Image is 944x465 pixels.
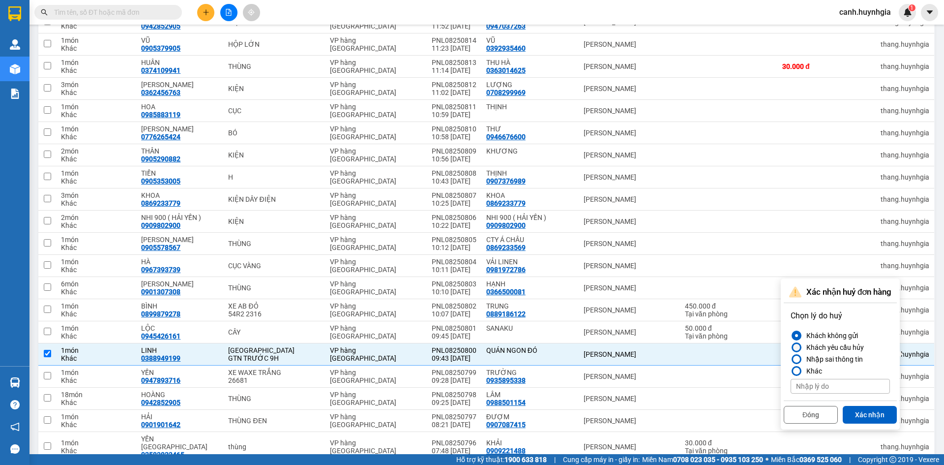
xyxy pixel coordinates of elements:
div: KHẢI [486,439,574,447]
div: 0988501154 [486,399,526,406]
div: VP hàng [GEOGRAPHIC_DATA] [330,280,422,296]
div: 0362456763 [141,89,180,96]
div: Khác [61,399,131,406]
div: 0905290882 [141,155,180,163]
div: NHI 900 ( HẢI YẾN ) [141,214,218,221]
span: Chưa thu [92,63,128,74]
img: warehouse-icon [10,39,20,50]
div: 10:11 [DATE] [432,266,476,274]
div: thang.huynhgia [881,262,929,270]
div: 07:48 [DATE] [432,447,476,455]
div: thang.huynhgia [881,240,929,248]
div: THÙNG [228,240,320,248]
div: GTN TRƯỚC 9H [228,354,320,362]
div: PNL08250805 [432,236,476,244]
div: thang.huynhgia [881,443,929,451]
div: 26681 [228,376,320,384]
div: thang.huynhgia [881,195,929,203]
div: 0909802900 [486,221,526,229]
div: VP hàng [GEOGRAPHIC_DATA] [330,439,422,455]
div: [PERSON_NAME] [584,129,675,137]
div: LƯỢNG [486,81,574,89]
div: VŨ [141,36,218,44]
div: TRUNG [486,302,574,310]
div: 09:45 [DATE] [432,332,476,340]
div: 10:07 [DATE] [432,310,476,318]
div: 1 món [61,103,131,111]
span: canh.huynhgia [831,6,899,18]
div: PNL08250800 [432,346,476,354]
div: [PERSON_NAME] [584,62,675,70]
div: 30.000 đ [685,439,772,447]
div: [PERSON_NAME] [584,40,675,48]
div: Khác [61,288,131,296]
span: Cung cấp máy in - giấy in: [563,454,640,465]
div: CỤC VÀNG [228,262,320,270]
div: thang.huynhgia [881,417,929,425]
div: 30.000 đ [782,62,871,70]
div: ĐƯỢM [486,413,574,421]
div: VP hàng [GEOGRAPHIC_DATA] [330,214,422,229]
div: 0905379905 [141,44,180,52]
div: 3 món [61,191,131,199]
div: 0907087415 [486,421,526,429]
input: Nhập lý do [791,379,890,394]
div: VP hàng [GEOGRAPHIC_DATA] [330,125,422,141]
strong: 0708 023 035 - 0935 103 250 [673,456,763,464]
div: TX [228,346,320,354]
div: QUÁN NGON ĐÓ [486,346,574,354]
div: 0363014625 [486,66,526,74]
div: 0902555167 [8,42,87,56]
div: [PERSON_NAME] [584,107,675,115]
div: VP hàng [GEOGRAPHIC_DATA] [330,59,422,74]
div: 0388949199 [141,354,180,362]
div: THÙNG [228,284,320,292]
span: file-add [225,9,232,16]
div: 1 món [61,302,131,310]
div: 0901901642 [141,421,180,429]
div: HOA [141,103,218,111]
div: BÓ [228,129,320,137]
button: Xác nhận [843,406,897,424]
img: warehouse-icon [10,377,20,388]
div: VP hàng [GEOGRAPHIC_DATA] [330,258,422,274]
span: caret-down [925,8,934,17]
div: KIỆN [228,151,320,159]
span: | [554,454,556,465]
div: 10:43 [DATE] [432,177,476,185]
div: VP hàng [GEOGRAPHIC_DATA] [330,236,422,251]
div: 10:22 [DATE] [432,221,476,229]
div: PNL08250809 [432,147,476,155]
div: 1 món [61,36,131,44]
div: BÌNH [141,302,218,310]
img: warehouse-icon [10,64,20,74]
div: XE AB ĐỎ [228,302,320,310]
div: Khác [61,44,131,52]
div: KIỆN DÂY ĐIỆN [228,195,320,203]
div: THƯ [486,125,574,133]
div: 1 món [61,258,131,266]
div: YẾN [141,369,218,376]
p: Chọn lý do huỷ [791,310,890,322]
div: NGỌC HÀ [141,236,218,244]
div: Khác [61,447,131,455]
div: Khác [802,365,822,377]
button: plus [197,4,214,21]
div: 0945426161 [141,332,180,340]
div: Khác [61,66,131,74]
div: Tại văn phòng [685,447,772,455]
div: 11:14 [DATE] [432,66,476,74]
div: PNL08250813 [432,59,476,66]
div: [PERSON_NAME] [584,350,675,358]
div: 0905578567 [141,244,180,251]
div: Khác [61,155,131,163]
span: | [849,454,851,465]
div: PNL08250802 [432,302,476,310]
div: KHOA [141,191,218,199]
div: THU HÀ [486,59,574,66]
div: PNL08250797 [432,413,476,421]
div: 10:10 [DATE] [432,288,476,296]
div: [PERSON_NAME] [584,417,675,425]
img: icon-new-feature [903,8,912,17]
div: [PERSON_NAME] [584,306,675,314]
